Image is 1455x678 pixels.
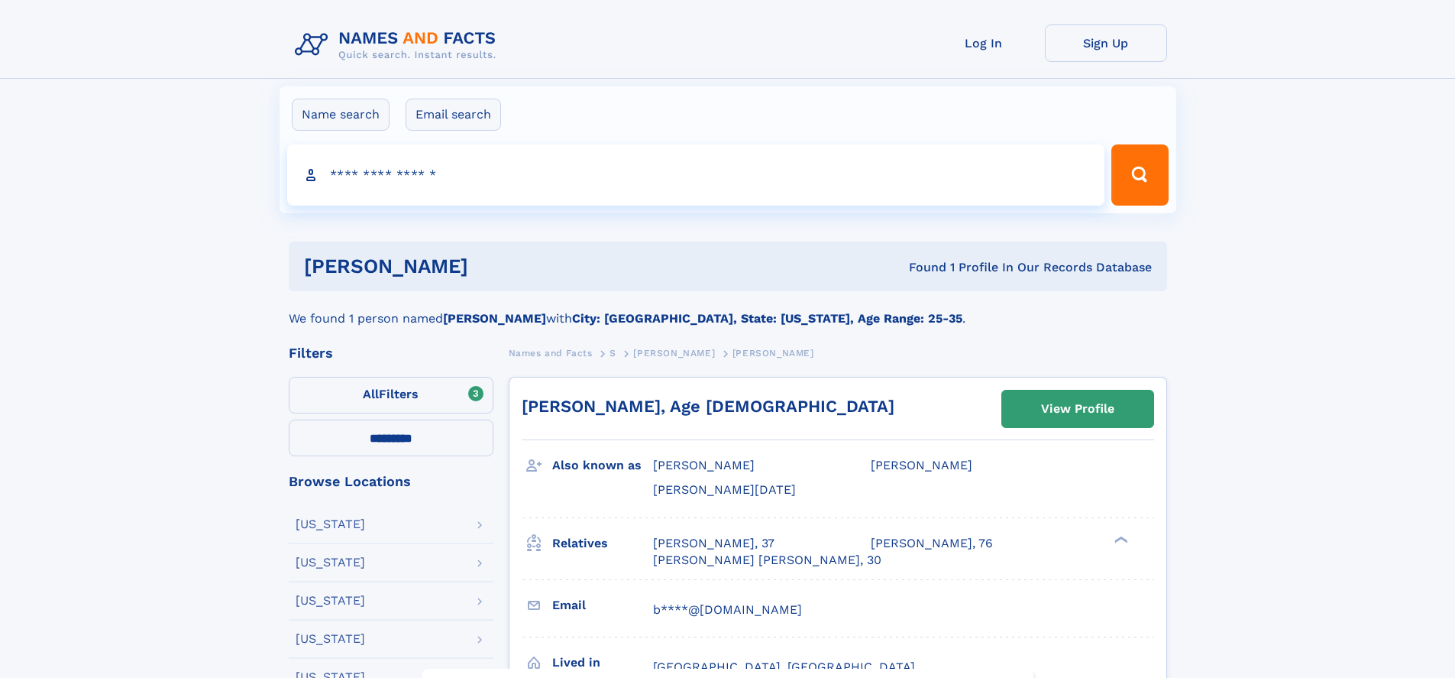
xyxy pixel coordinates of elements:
a: [PERSON_NAME], 37 [653,535,774,552]
h3: Relatives [552,530,653,556]
div: [US_STATE] [296,518,365,530]
label: Email search [406,99,501,131]
label: Filters [289,377,493,414]
label: Name search [292,99,390,131]
a: View Profile [1002,391,1153,427]
input: search input [287,144,1105,206]
a: [PERSON_NAME], Age [DEMOGRAPHIC_DATA] [522,397,894,416]
div: Browse Locations [289,475,493,488]
div: Found 1 Profile In Our Records Database [688,259,1152,276]
b: [PERSON_NAME] [443,311,546,326]
h3: Email [552,592,653,618]
span: [GEOGRAPHIC_DATA], [GEOGRAPHIC_DATA] [653,660,915,674]
h1: [PERSON_NAME] [304,257,689,276]
div: We found 1 person named with . [289,291,1167,328]
span: All [363,387,379,401]
span: [PERSON_NAME][DATE] [653,482,796,497]
button: Search Button [1111,144,1168,206]
h3: Lived in [552,650,653,676]
b: City: [GEOGRAPHIC_DATA], State: [US_STATE], Age Range: 25-35 [572,311,962,326]
span: [PERSON_NAME] [871,458,972,472]
span: [PERSON_NAME] [633,348,715,358]
a: Sign Up [1045,24,1167,62]
div: View Profile [1041,391,1114,427]
span: [PERSON_NAME] [732,348,814,358]
a: [PERSON_NAME], 76 [871,535,993,552]
a: [PERSON_NAME] [PERSON_NAME], 30 [653,552,881,569]
a: [PERSON_NAME] [633,343,715,362]
div: [US_STATE] [296,556,365,569]
a: Log In [923,24,1045,62]
div: [US_STATE] [296,595,365,607]
h3: Also known as [552,453,653,478]
div: [US_STATE] [296,633,365,645]
a: Names and Facts [509,343,593,362]
span: [PERSON_NAME] [653,458,755,472]
div: Filters [289,346,493,360]
span: S [609,348,616,358]
a: S [609,343,616,362]
div: ❯ [1111,534,1129,544]
img: Logo Names and Facts [289,24,509,66]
